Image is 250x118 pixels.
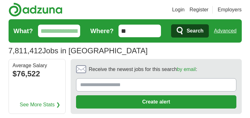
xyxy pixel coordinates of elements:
[20,101,60,109] a: See More Stats ❯
[218,6,242,14] a: Employers
[214,25,236,37] a: Advanced
[90,26,113,36] label: Where?
[9,3,62,17] img: Adzuna logo
[187,25,203,37] span: Search
[9,46,148,55] h1: Jobs in [GEOGRAPHIC_DATA]
[13,63,61,68] div: Average Salary
[172,6,184,14] a: Login
[89,66,197,73] span: Receive the newest jobs for this search :
[171,24,209,38] button: Search
[76,95,236,109] button: Create alert
[9,45,42,56] span: 7,811,412
[177,67,196,72] a: by email
[14,26,33,36] label: What?
[189,6,208,14] a: Register
[13,68,61,80] div: $76,522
